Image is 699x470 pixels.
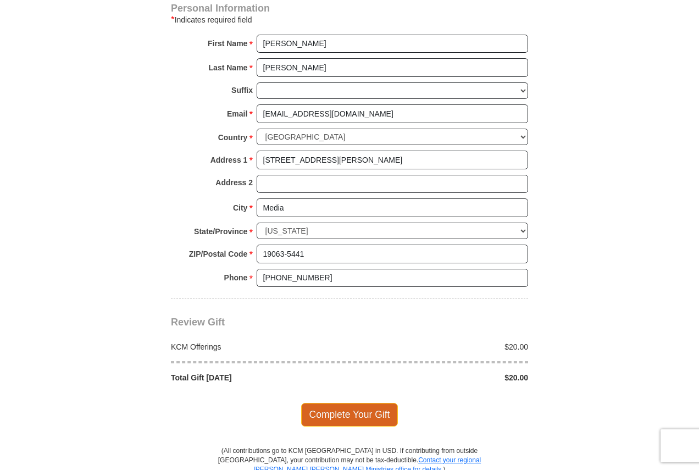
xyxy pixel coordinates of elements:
strong: State/Province [194,224,247,239]
h4: Personal Information [171,4,528,13]
div: $20.00 [349,372,534,383]
strong: Address 2 [215,175,253,190]
div: Indicates required field [171,13,528,26]
strong: Email [227,106,247,121]
strong: Country [218,130,248,145]
strong: City [233,200,247,215]
span: Complete Your Gift [301,403,398,426]
div: Total Gift [DATE] [165,372,350,383]
strong: ZIP/Postal Code [189,246,248,262]
strong: Suffix [231,82,253,98]
strong: Phone [224,270,248,285]
div: KCM Offerings [165,341,350,352]
span: Review Gift [171,317,225,328]
strong: Last Name [209,60,248,75]
strong: First Name [208,36,247,51]
div: $20.00 [349,341,534,352]
strong: Address 1 [210,152,248,168]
